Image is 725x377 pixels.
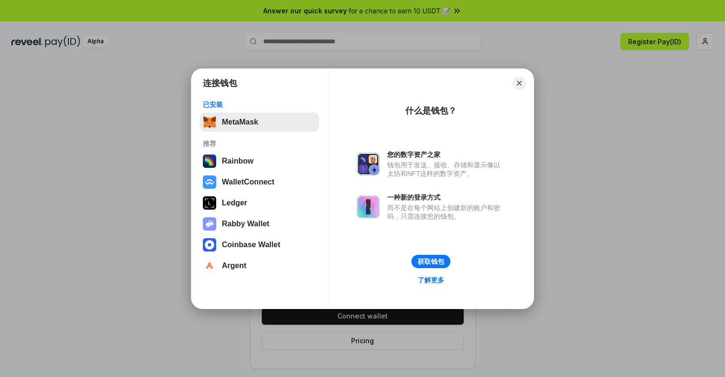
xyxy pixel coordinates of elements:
div: 已安装 [203,100,316,109]
div: 什么是钱包？ [405,105,457,116]
img: svg+xml,%3Csvg%20xmlns%3D%22http%3A%2F%2Fwww.w3.org%2F2000%2Fsvg%22%20fill%3D%22none%22%20viewBox... [357,195,380,218]
h1: 连接钱包 [203,77,237,89]
div: 您的数字资产之家 [387,150,505,159]
div: WalletConnect [222,178,275,186]
div: 钱包用于发送、接收、存储和显示像以太坊和NFT这样的数字资产。 [387,161,505,178]
div: 获取钱包 [418,257,444,266]
img: svg+xml,%3Csvg%20xmlns%3D%22http%3A%2F%2Fwww.w3.org%2F2000%2Fsvg%22%20width%3D%2228%22%20height%3... [203,196,216,210]
button: Rainbow [200,152,319,171]
div: 了解更多 [418,276,444,284]
img: svg+xml,%3Csvg%20width%3D%2228%22%20height%3D%2228%22%20viewBox%3D%220%200%2028%2028%22%20fill%3D... [203,259,216,272]
div: Coinbase Wallet [222,241,280,249]
button: Rabby Wallet [200,214,319,233]
img: svg+xml,%3Csvg%20width%3D%2228%22%20height%3D%2228%22%20viewBox%3D%220%200%2028%2028%22%20fill%3D... [203,238,216,251]
button: Argent [200,256,319,275]
img: svg+xml,%3Csvg%20xmlns%3D%22http%3A%2F%2Fwww.w3.org%2F2000%2Fsvg%22%20fill%3D%22none%22%20viewBox... [357,153,380,175]
img: svg+xml,%3Csvg%20width%3D%22120%22%20height%3D%22120%22%20viewBox%3D%220%200%20120%20120%22%20fil... [203,155,216,168]
button: Close [513,77,526,90]
div: 而不是在每个网站上创建新的账户和密码，只需连接您的钱包。 [387,203,505,221]
img: svg+xml,%3Csvg%20xmlns%3D%22http%3A%2F%2Fwww.w3.org%2F2000%2Fsvg%22%20fill%3D%22none%22%20viewBox... [203,217,216,231]
div: 一种新的登录方式 [387,193,505,202]
a: 了解更多 [412,274,450,286]
button: MetaMask [200,113,319,132]
button: Ledger [200,193,319,213]
button: WalletConnect [200,173,319,192]
div: Rabby Wallet [222,220,269,228]
img: svg+xml,%3Csvg%20fill%3D%22none%22%20height%3D%2233%22%20viewBox%3D%220%200%2035%2033%22%20width%... [203,116,216,129]
button: 获取钱包 [411,255,450,268]
button: Coinbase Wallet [200,235,319,254]
div: MetaMask [222,118,258,126]
div: 推荐 [203,139,316,148]
div: Argent [222,261,247,270]
div: Ledger [222,199,247,207]
div: Rainbow [222,157,254,165]
img: svg+xml,%3Csvg%20width%3D%2228%22%20height%3D%2228%22%20viewBox%3D%220%200%2028%2028%22%20fill%3D... [203,175,216,189]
